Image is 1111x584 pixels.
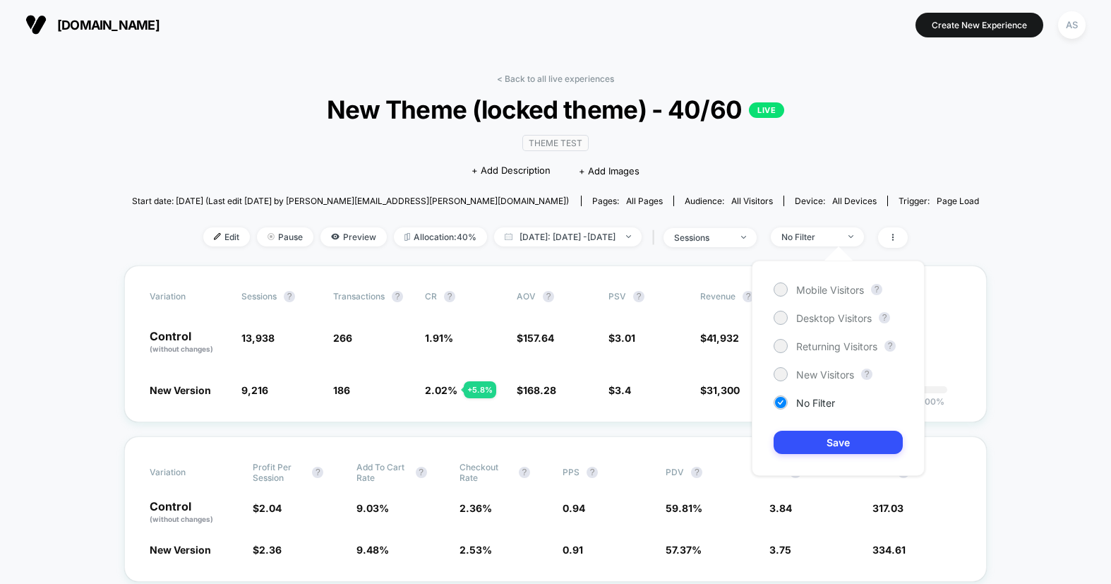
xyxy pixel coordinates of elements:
[416,467,427,478] button: ?
[150,384,211,396] span: New Version
[394,227,487,246] span: Allocation: 40%
[150,330,227,354] p: Control
[608,332,635,344] span: $
[731,196,773,206] span: All Visitors
[608,291,626,302] span: PSV
[253,544,282,556] span: $
[563,467,579,477] span: PPS
[872,544,906,556] span: 334.61
[253,502,282,514] span: $
[472,164,551,178] span: + Add Description
[21,13,164,36] button: [DOMAIN_NAME]
[615,332,635,344] span: 3.01
[783,196,887,206] span: Device:
[691,467,702,478] button: ?
[615,384,631,396] span: 3.4
[241,384,268,396] span: 9,216
[425,332,453,344] span: 1.91 %
[150,544,211,556] span: New Version
[861,369,872,380] button: ?
[356,544,389,556] span: 9.48 %
[150,345,213,353] span: (without changes)
[915,13,1043,37] button: Create New Experience
[519,467,530,478] button: ?
[884,340,896,352] button: ?
[879,312,890,323] button: ?
[425,291,437,302] span: CR
[150,501,239,525] p: Control
[781,232,838,242] div: No Filter
[312,467,323,478] button: ?
[444,291,455,302] button: ?
[356,462,409,483] span: Add To Cart Rate
[666,467,684,477] span: PDV
[257,227,313,246] span: Pause
[25,14,47,35] img: Visually logo
[425,384,457,396] span: 2.02 %
[268,233,275,240] img: end
[517,291,536,302] span: AOV
[523,332,554,344] span: 157.64
[587,467,598,478] button: ?
[241,332,275,344] span: 13,938
[543,291,554,302] button: ?
[517,384,556,396] span: $
[522,135,589,151] span: Theme Test
[174,95,937,124] span: New Theme (locked theme) - 40/60
[563,502,585,514] span: 0.94
[769,502,792,514] span: 3.84
[674,232,731,243] div: sessions
[333,384,350,396] span: 186
[563,544,583,556] span: 0.91
[666,502,702,514] span: 59.81 %
[333,332,352,344] span: 266
[57,18,160,32] span: [DOMAIN_NAME]
[848,235,853,238] img: end
[707,332,739,344] span: 41,932
[796,397,835,409] span: No Filter
[769,544,791,556] span: 3.75
[707,384,740,396] span: 31,300
[517,332,554,344] span: $
[150,291,227,302] span: Variation
[872,502,903,514] span: 317.03
[1054,11,1090,40] button: AS
[749,102,784,118] p: LIVE
[608,384,631,396] span: $
[460,502,492,514] span: 2.36 %
[241,291,277,302] span: Sessions
[1058,11,1086,39] div: AS
[320,227,387,246] span: Preview
[150,515,213,523] span: (without changes)
[871,284,882,295] button: ?
[579,165,639,177] span: + Add Images
[333,291,385,302] span: Transactions
[649,227,663,248] span: |
[626,235,631,238] img: end
[633,291,644,302] button: ?
[796,340,877,352] span: Returning Visitors
[626,196,663,206] span: all pages
[899,196,979,206] div: Trigger:
[253,462,305,483] span: Profit Per Session
[700,332,739,344] span: $
[832,196,877,206] span: all devices
[700,384,740,396] span: $
[404,233,410,241] img: rebalance
[523,384,556,396] span: 168.28
[937,196,979,206] span: Page Load
[150,462,227,483] span: Variation
[741,236,746,239] img: end
[505,233,512,240] img: calendar
[700,291,735,302] span: Revenue
[774,431,903,454] button: Save
[666,544,702,556] span: 57.37 %
[284,291,295,302] button: ?
[796,284,864,296] span: Mobile Visitors
[214,233,221,240] img: edit
[460,462,512,483] span: Checkout Rate
[497,73,614,84] a: < Back to all live experiences
[356,502,389,514] span: 9.03 %
[685,196,773,206] div: Audience:
[392,291,403,302] button: ?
